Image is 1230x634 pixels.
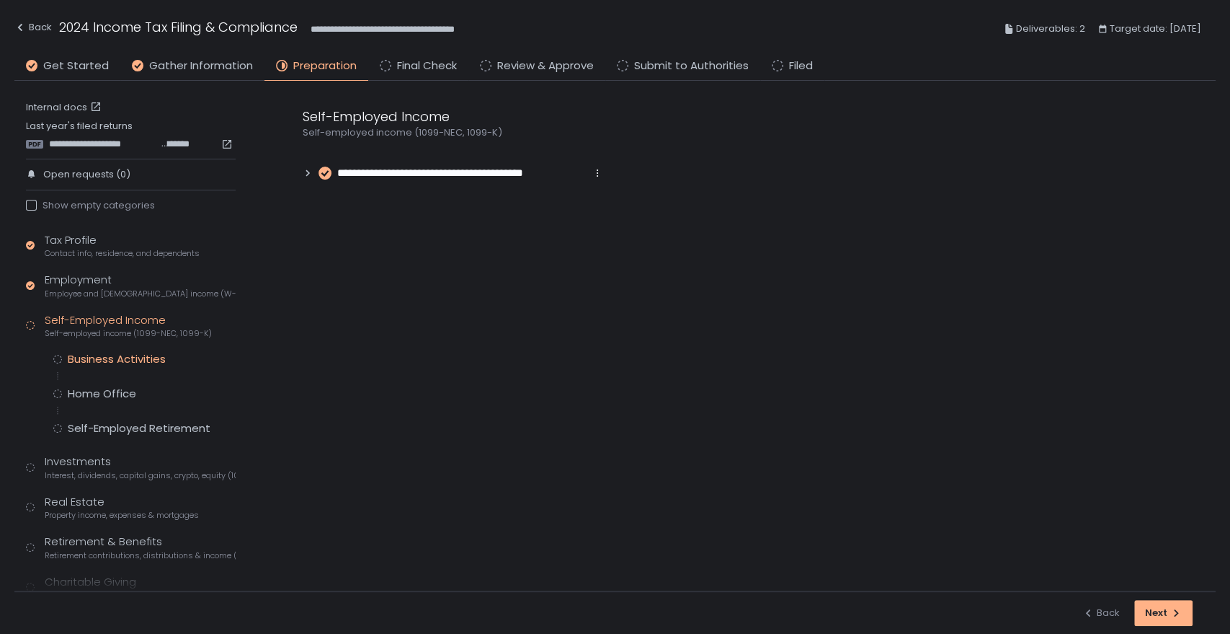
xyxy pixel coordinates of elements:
a: Internal docs [26,101,104,114]
span: Open requests (0) [43,168,130,181]
button: Back [1082,600,1120,626]
span: Submit to Authorities [634,58,749,74]
div: Self-Employed Income [45,312,212,340]
div: Tax Profile [45,232,200,260]
span: Get Started [43,58,109,74]
div: Investments [45,454,236,481]
button: Back [14,17,52,41]
span: Deliverables: 2 [1016,20,1085,38]
span: Property income, expenses & mortgages [45,510,199,521]
div: Real Estate [45,494,199,521]
button: Next [1134,600,1193,626]
span: Employee and [DEMOGRAPHIC_DATA] income (W-2s) [45,289,236,299]
div: Next [1145,607,1182,620]
div: Retirement & Benefits [45,534,236,561]
span: Final Check [397,58,457,74]
div: Self-Employed Income [303,107,994,126]
div: Last year's filed returns [26,120,236,150]
span: Filed [789,58,813,74]
span: Review & Approve [497,58,594,74]
div: Back [14,19,52,36]
span: Gather Information [149,58,253,74]
div: Self-employed income (1099-NEC, 1099-K) [303,126,994,139]
div: Home Office [68,387,136,401]
span: Charitable donations and gifts [45,590,164,601]
span: Preparation [293,58,357,74]
span: Contact info, residence, and dependents [45,248,200,259]
span: Self-employed income (1099-NEC, 1099-K) [45,328,212,339]
h1: 2024 Income Tax Filing & Compliance [59,17,298,37]
span: Interest, dividends, capital gains, crypto, equity (1099s, K-1s) [45,470,236,481]
div: Charitable Giving [45,574,164,602]
div: Back [1082,607,1120,620]
span: Retirement contributions, distributions & income (1099-R, 5498) [45,550,236,561]
span: Target date: [DATE] [1110,20,1201,38]
div: Employment [45,272,236,299]
div: Self-Employed Retirement [68,421,210,436]
div: Business Activities [68,352,166,366]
